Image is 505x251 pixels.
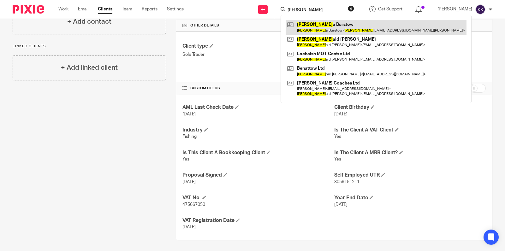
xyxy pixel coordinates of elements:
[182,172,334,178] h4: Proposal Signed
[182,112,196,116] span: [DATE]
[182,149,334,156] h4: Is This Client A Bookkeeping Client
[142,6,157,12] a: Reports
[334,134,341,139] span: Yes
[13,5,44,14] img: Pixie
[78,6,88,12] a: Email
[334,172,486,178] h4: Self Employed UTR
[182,86,334,91] h4: CUSTOM FIELDS
[167,6,184,12] a: Settings
[334,112,348,116] span: [DATE]
[182,202,205,207] span: 475667050
[61,63,118,73] h4: + Add linked client
[182,51,334,58] p: Sole Trader
[182,127,334,133] h4: Industry
[182,134,197,139] span: Fishing
[182,195,334,201] h4: VAT No.
[98,6,112,12] a: Clients
[122,6,132,12] a: Team
[334,149,486,156] h4: Is The Client A MRR Client?
[182,180,196,184] span: [DATE]
[190,23,219,28] span: Other details
[67,17,111,26] h4: + Add contact
[13,44,166,49] p: Linked clients
[334,180,359,184] span: 3059151211
[378,7,402,11] span: Get Support
[334,127,486,133] h4: Is The Client A VAT Client
[334,195,486,201] h4: Year End Date
[58,6,68,12] a: Work
[334,202,348,207] span: [DATE]
[475,4,485,15] img: svg%3E
[334,157,341,161] span: Yes
[348,5,354,12] button: Clear
[334,104,486,111] h4: Client Birthday
[287,8,344,13] input: Search
[182,157,189,161] span: Yes
[437,6,472,12] p: [PERSON_NAME]
[182,217,334,224] h4: VAT Registration Date
[182,225,196,229] span: [DATE]
[182,104,334,111] h4: AML Last Check Date
[182,43,334,50] h4: Client type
